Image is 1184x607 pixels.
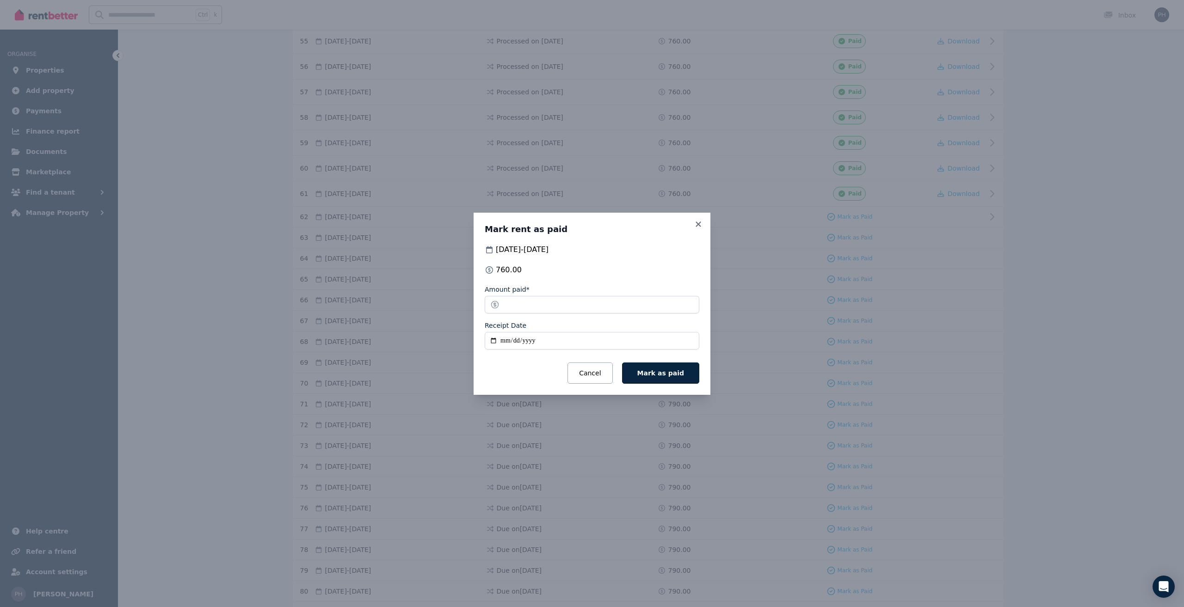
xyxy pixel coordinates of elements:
span: 760.00 [496,264,522,276]
span: Mark as paid [637,369,684,377]
span: [DATE] - [DATE] [496,244,549,255]
div: Open Intercom Messenger [1153,576,1175,598]
label: Amount paid* [485,285,530,294]
h3: Mark rent as paid [485,224,699,235]
button: Mark as paid [622,362,699,384]
label: Receipt Date [485,321,526,330]
button: Cancel [567,362,612,384]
